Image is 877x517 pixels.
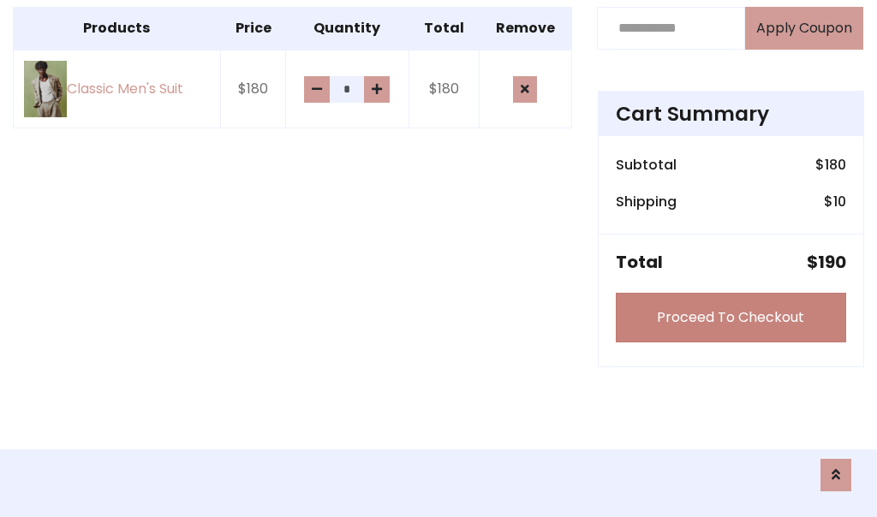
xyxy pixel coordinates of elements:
[616,157,677,173] h6: Subtotal
[220,50,286,128] td: $180
[825,155,846,175] span: 180
[14,7,221,50] th: Products
[24,61,210,118] a: Classic Men's Suit
[807,252,846,272] h5: $
[409,7,479,50] th: Total
[745,7,863,50] button: Apply Coupon
[409,50,479,128] td: $180
[479,7,571,50] th: Remove
[824,193,846,210] h6: $
[616,252,663,272] h5: Total
[818,250,846,274] span: 190
[616,102,846,126] h4: Cart Summary
[220,7,286,50] th: Price
[616,293,846,342] a: Proceed To Checkout
[616,193,677,210] h6: Shipping
[815,157,846,173] h6: $
[286,7,409,50] th: Quantity
[833,192,846,211] span: 10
